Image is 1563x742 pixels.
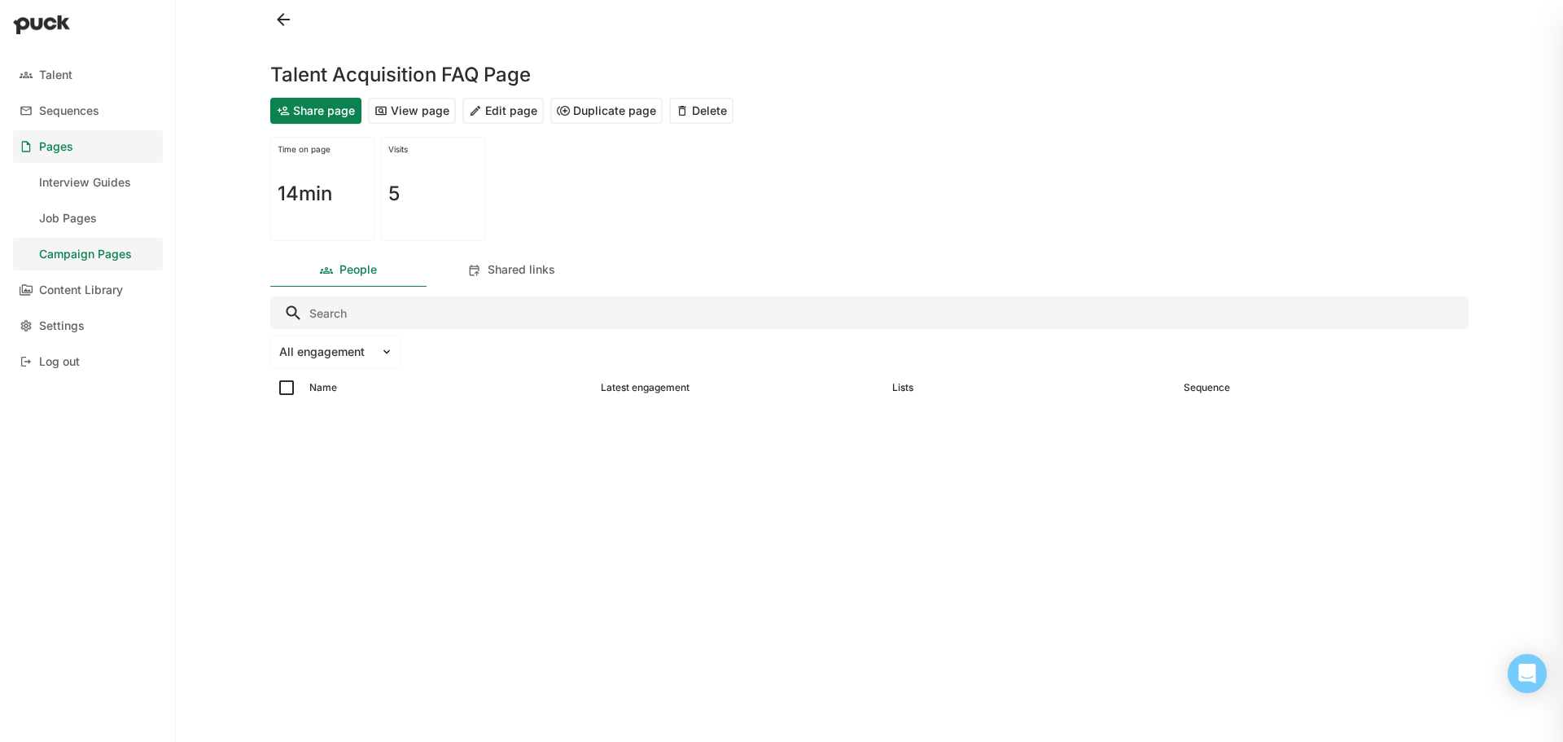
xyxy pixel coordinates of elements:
a: Interview Guides [13,166,163,199]
div: Lists [892,382,913,393]
div: Time on page [278,144,367,154]
div: Open Intercom Messenger [1508,654,1547,693]
div: Interview Guides [39,176,131,190]
div: Visits [388,144,478,154]
button: Duplicate page [550,98,663,124]
a: Settings [13,310,163,342]
a: Campaign Pages [13,238,163,270]
button: Share page [270,98,361,124]
div: Latest engagement [601,382,690,393]
div: Content Library [39,283,123,297]
div: Log out [39,355,80,369]
button: Edit page [462,98,544,124]
a: Sequences [13,94,163,127]
h1: 5 [388,184,400,204]
button: Delete [669,98,733,124]
div: Sequences [39,104,99,118]
div: People [339,263,377,277]
h1: Talent Acquisition FAQ Page [270,65,531,85]
div: Job Pages [39,212,97,226]
a: Content Library [13,274,163,306]
input: Search [270,296,1469,329]
a: Job Pages [13,202,163,235]
div: Pages [39,140,73,154]
a: Talent [13,59,163,91]
a: Pages [13,130,163,163]
div: Settings [39,319,85,333]
div: Campaign Pages [39,248,132,261]
div: Name [309,382,337,393]
h1: 14min [278,184,332,204]
div: Sequence [1184,382,1230,393]
div: Shared links [488,263,555,277]
div: Talent [39,68,72,82]
button: View page [368,98,456,124]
